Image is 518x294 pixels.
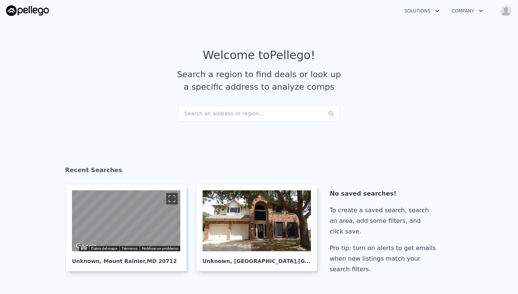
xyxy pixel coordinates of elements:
[66,184,193,271] a: Mapa Unknown, Mount Rainier,MD 20712
[72,190,180,251] div: Mapa
[72,190,180,251] div: Street View
[72,251,180,265] div: Unknown , Mount Rainier
[174,68,344,93] div: Search a region to find deals or look up a specific address to analyze comps
[74,241,99,251] a: Abre esta zona en Google Maps (se abre en una nueva ventana)
[296,258,381,264] span: , [GEOGRAPHIC_DATA] 77449
[500,5,512,17] img: avatar
[330,205,439,237] div: To create a saved search, search an area, add some filters, and click save.
[330,188,439,199] div: No saved searches!
[398,4,446,18] button: Solutions
[330,243,439,275] div: Pro tip: turn on alerts to get emails when new listings match your search filters.
[6,5,49,16] img: Pellego
[196,184,323,271] a: Unknown, [GEOGRAPHIC_DATA],[GEOGRAPHIC_DATA] 77449
[178,105,340,122] div: Search an address or region...
[122,246,137,250] a: Términos (se abre en una nueva pestaña)
[145,258,176,264] span: , MD 20712
[91,246,117,251] button: Datos del mapa
[203,251,311,265] div: Unknown , [GEOGRAPHIC_DATA]
[65,160,453,184] div: Recent Searches
[81,246,86,250] button: Combinaciones de teclas
[203,48,315,62] div: Welcome to Pellego !
[142,246,178,250] a: Notificar un problema
[446,4,489,18] button: Company
[74,241,99,251] img: Google
[166,193,178,204] button: Cambiar a la vista en pantalla completa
